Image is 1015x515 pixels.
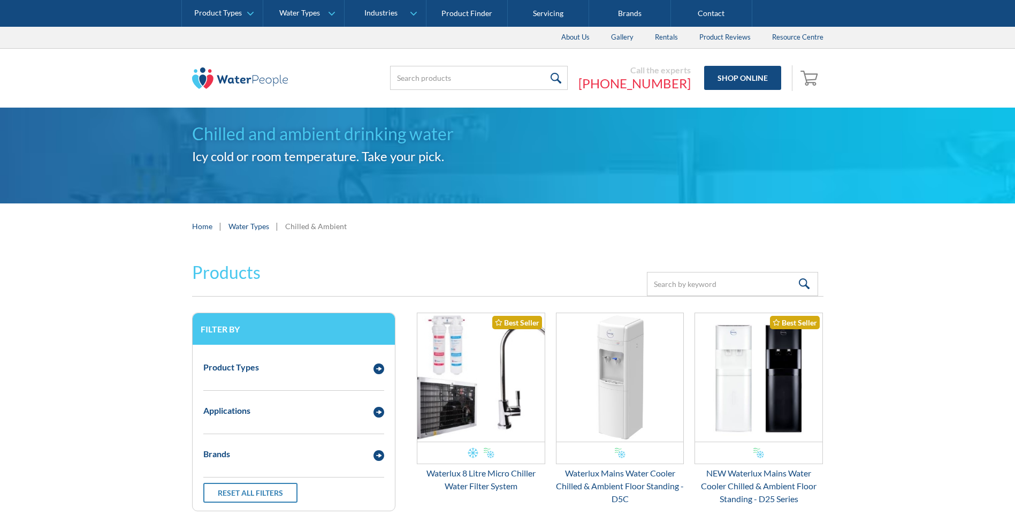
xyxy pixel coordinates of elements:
h1: Chilled and ambient drinking water [192,121,823,147]
div: | [218,219,223,232]
a: Open empty cart [798,65,823,91]
div: Chilled & Ambient [285,221,347,232]
a: Reset all filters [203,483,297,503]
div: Product Types [194,9,242,18]
div: Best Seller [492,316,542,329]
h2: Icy cold or room temperature. Take your pick. [192,147,823,166]
a: Water Types [228,221,269,232]
a: Resource Centre [761,27,834,48]
a: Product Reviews [689,27,761,48]
img: Waterlux Mains Water Cooler Chilled & Ambient Floor Standing - D5C [556,313,684,442]
a: Rentals [644,27,689,48]
img: Waterlux 8 Litre Micro Chiller Water Filter System [417,313,545,442]
div: Applications [203,404,250,417]
div: Waterlux 8 Litre Micro Chiller Water Filter System [417,467,545,493]
div: NEW Waterlux Mains Water Cooler Chilled & Ambient Floor Standing - D25 Series [695,467,823,505]
a: [PHONE_NUMBER] [578,75,691,92]
a: NEW Waterlux Mains Water Cooler Chilled & Ambient Floor Standing - D25 SeriesBest SellerNEW Water... [695,313,823,505]
h3: Filter by [201,324,387,334]
input: Search by keyword [647,272,818,296]
div: Industries [364,9,398,18]
a: Home [192,221,212,232]
img: shopping cart [800,69,821,86]
h2: Products [192,260,261,285]
img: NEW Waterlux Mains Water Cooler Chilled & Ambient Floor Standing - D25 Series [695,313,822,442]
a: Shop Online [704,66,781,90]
div: Water Types [279,9,320,18]
a: Waterlux 8 Litre Micro Chiller Water Filter SystemBest SellerWaterlux 8 Litre Micro Chiller Water... [417,313,545,493]
div: Waterlux Mains Water Cooler Chilled & Ambient Floor Standing - D5C [556,467,684,505]
img: The Water People [192,67,288,89]
div: Brands [203,448,230,460]
div: Call the experts [578,65,691,75]
a: Gallery [600,27,644,48]
a: Waterlux Mains Water Cooler Chilled & Ambient Floor Standing - D5CWaterlux Mains Water Cooler Chi... [556,313,684,505]
div: | [274,219,280,232]
div: Product Types [203,361,259,374]
a: About Us [551,27,600,48]
div: Best Seller [770,316,820,329]
input: Search products [390,66,568,90]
